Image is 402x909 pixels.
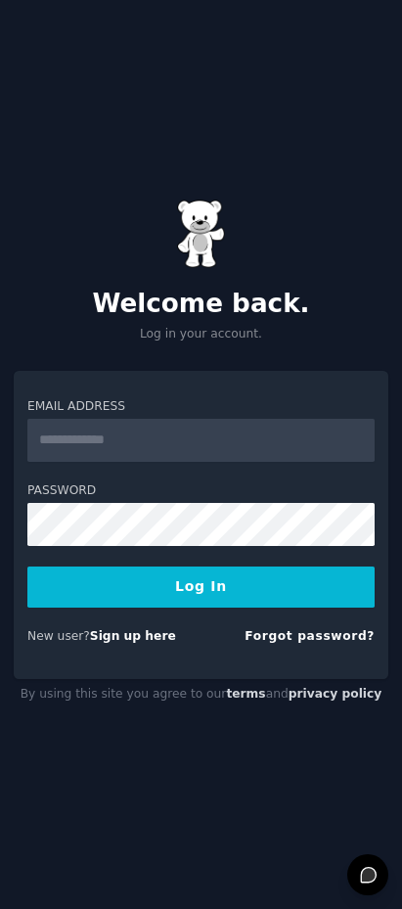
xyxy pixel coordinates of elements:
label: Password [27,482,375,500]
img: Gummy Bear [177,200,226,268]
a: Forgot password? [245,629,375,643]
a: Sign up here [90,629,176,643]
a: terms [226,687,265,701]
button: Log In [27,567,375,608]
a: privacy policy [289,687,382,701]
label: Email Address [27,398,375,416]
span: New user? [27,629,90,643]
